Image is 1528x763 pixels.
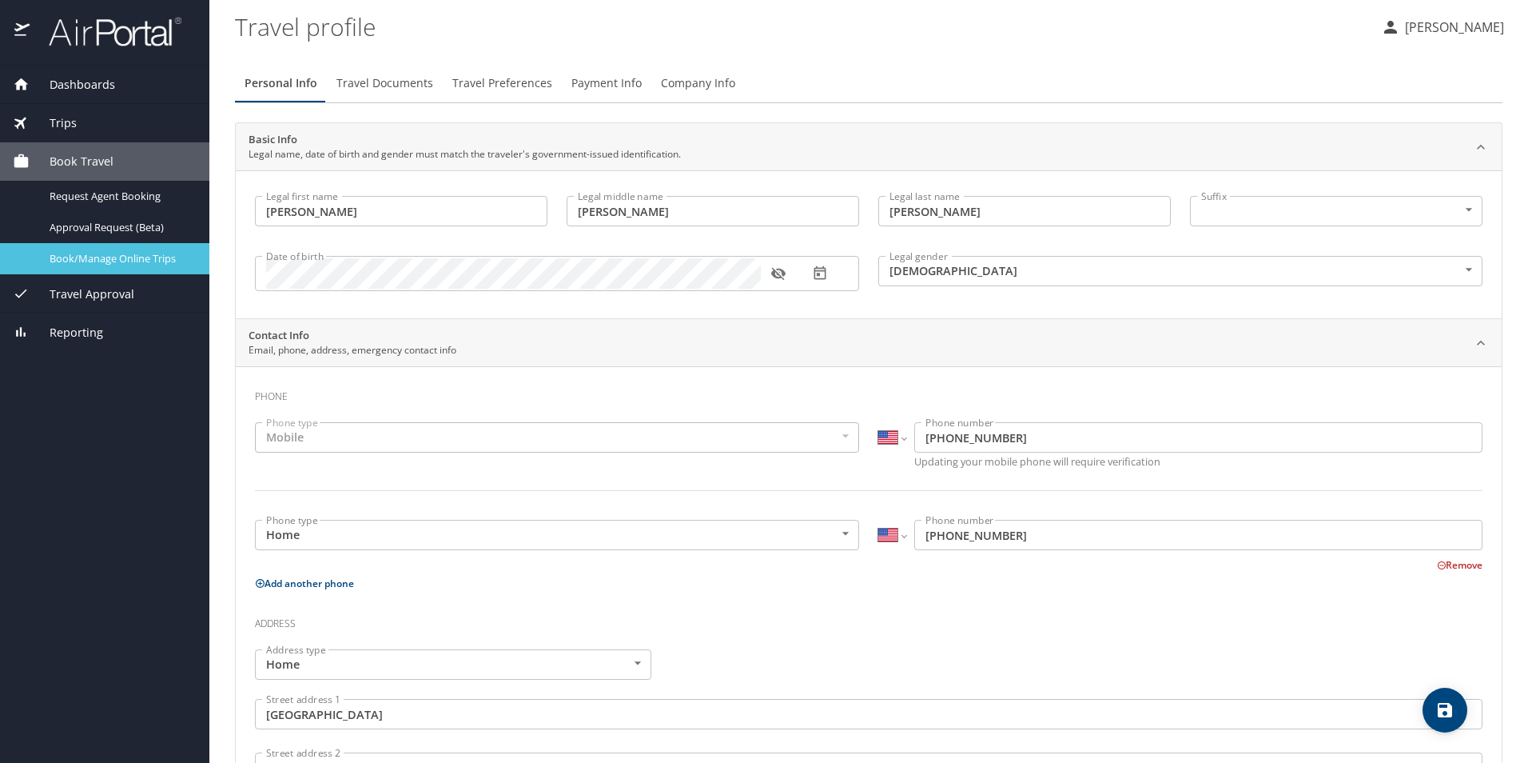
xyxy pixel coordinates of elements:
[235,2,1368,51] h1: Travel profile
[50,189,190,204] span: Request Agent Booking
[50,220,190,235] span: Approval Request (Beta)
[1423,688,1467,733] button: save
[255,606,1482,633] h3: Address
[661,74,735,94] span: Company Info
[245,74,317,94] span: Personal Info
[236,123,1502,171] div: Basic InfoLegal name, date of birth and gender must match the traveler's government-issued identi...
[30,153,113,170] span: Book Travel
[255,379,1482,406] h3: Phone
[255,577,354,590] button: Add another phone
[14,16,31,47] img: icon-airportal.png
[249,328,456,344] h2: Contact Info
[236,170,1502,318] div: Basic InfoLegal name, date of birth and gender must match the traveler's government-issued identi...
[255,520,859,550] div: Home
[31,16,181,47] img: airportal-logo.png
[878,256,1482,286] div: [DEMOGRAPHIC_DATA]
[336,74,433,94] span: Travel Documents
[255,422,859,453] div: Mobile
[1375,13,1510,42] button: [PERSON_NAME]
[235,64,1502,102] div: Profile
[249,147,681,162] p: Legal name, date of birth and gender must match the traveler's government-issued identification.
[1400,18,1504,37] p: [PERSON_NAME]
[1190,196,1482,226] div: ​
[571,74,642,94] span: Payment Info
[249,343,456,358] p: Email, phone, address, emergency contact info
[50,251,190,266] span: Book/Manage Online Trips
[30,324,103,342] span: Reporting
[30,286,134,303] span: Travel Approval
[452,74,552,94] span: Travel Preferences
[30,114,77,132] span: Trips
[1437,558,1482,572] button: Remove
[236,319,1502,367] div: Contact InfoEmail, phone, address, emergency contact info
[255,649,651,680] div: Home
[249,132,681,148] h2: Basic Info
[914,457,1482,467] p: Updating your mobile phone will require verification
[30,76,115,94] span: Dashboards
